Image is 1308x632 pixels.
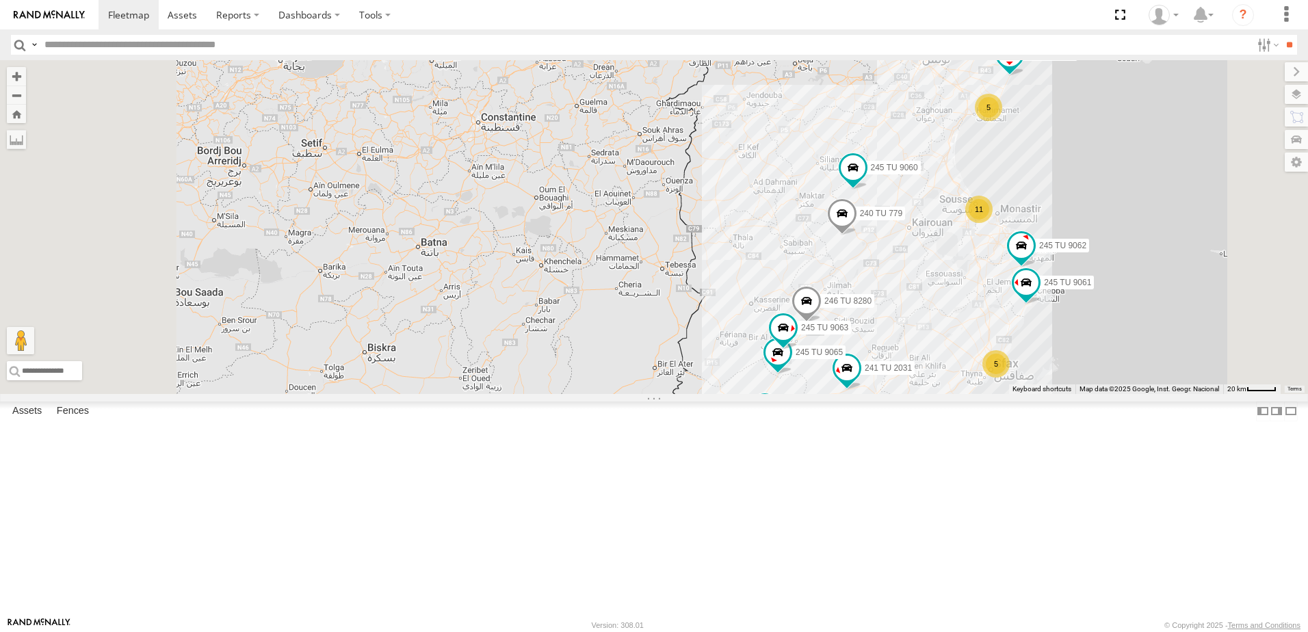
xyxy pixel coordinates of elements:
div: 11 [965,196,993,223]
span: 20 km [1227,385,1246,393]
label: Assets [5,401,49,421]
span: 245 TU 9061 [1044,278,1091,288]
label: Dock Summary Table to the Left [1256,401,1270,421]
label: Search Query [29,35,40,55]
button: Keyboard shortcuts [1012,384,1071,394]
a: Visit our Website [8,618,70,632]
i: ? [1232,4,1254,26]
button: Drag Pegman onto the map to open Street View [7,327,34,354]
span: 241 TU 2031 [865,364,912,373]
label: Search Filter Options [1252,35,1281,55]
a: Terms and Conditions [1228,621,1300,629]
div: 5 [982,350,1010,378]
span: 245 TU 9060 [871,163,918,173]
a: Terms (opens in new tab) [1287,386,1302,392]
button: Zoom Home [7,105,26,123]
button: Map Scale: 20 km per 40 pixels [1223,384,1281,394]
label: Map Settings [1285,153,1308,172]
span: Map data ©2025 Google, Inst. Geogr. Nacional [1080,385,1219,393]
label: Dock Summary Table to the Right [1270,401,1283,421]
span: 245 TU 9062 [1039,241,1086,251]
button: Zoom in [7,67,26,85]
button: Zoom out [7,85,26,105]
span: 240 TU 779 [860,209,903,219]
label: Fences [50,401,96,421]
div: 5 [975,94,1002,121]
span: 245 TU 9065 [796,348,843,358]
img: rand-logo.svg [14,10,85,20]
label: Measure [7,130,26,149]
span: 245 TU 9063 [801,324,848,333]
div: Version: 308.01 [592,621,644,629]
div: © Copyright 2025 - [1164,621,1300,629]
div: Nejah Benkhalifa [1144,5,1183,25]
span: 246 TU 8280 [824,296,872,306]
label: Hide Summary Table [1284,401,1298,421]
